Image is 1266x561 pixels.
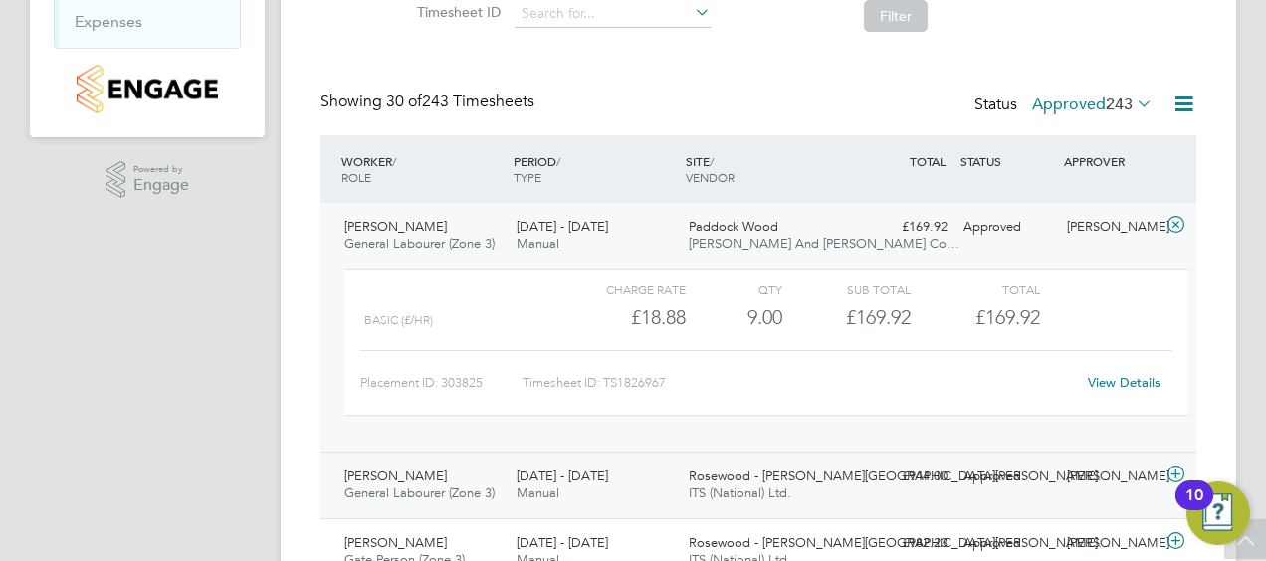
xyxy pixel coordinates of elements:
[782,278,911,301] div: Sub Total
[852,211,955,244] div: £169.92
[77,65,217,113] img: countryside-properties-logo-retina.png
[974,92,1157,119] div: Status
[336,143,509,195] div: WORKER
[689,218,778,235] span: Paddock Wood
[411,3,501,21] label: Timesheet ID
[686,301,782,334] div: 9.00
[320,92,538,112] div: Showing
[344,534,447,551] span: [PERSON_NAME]
[782,301,911,334] div: £169.92
[54,65,241,113] a: Go to home page
[852,461,955,493] div: £944.00
[517,484,559,501] span: Manual
[689,534,1111,551] span: Rosewood - [PERSON_NAME][GEOGRAPHIC_DATA][PERSON_NAME]…
[689,467,1111,484] span: Rosewood - [PERSON_NAME][GEOGRAPHIC_DATA][PERSON_NAME]…
[386,92,422,111] span: 30 of
[955,527,1059,560] div: Approved
[344,467,447,484] span: [PERSON_NAME]
[341,169,371,185] span: ROLE
[686,169,735,185] span: VENDOR
[392,153,396,169] span: /
[689,235,959,252] span: [PERSON_NAME] And [PERSON_NAME] Co…
[517,235,559,252] span: Manual
[689,484,791,501] span: ITS (National) Ltd.
[1059,211,1162,244] div: [PERSON_NAME]
[360,367,523,399] div: Placement ID: 303825
[1059,461,1162,493] div: [PERSON_NAME]
[344,235,495,252] span: General Labourer (Zone 3)
[1059,527,1162,560] div: [PERSON_NAME]
[710,153,714,169] span: /
[955,143,1059,179] div: STATUS
[681,143,853,195] div: SITE
[517,534,608,551] span: [DATE] - [DATE]
[364,313,433,327] span: Basic (£/HR)
[386,92,534,111] span: 243 Timesheets
[514,169,541,185] span: TYPE
[911,278,1039,301] div: Total
[344,218,447,235] span: [PERSON_NAME]
[344,484,495,501] span: General Labourer (Zone 3)
[517,218,608,235] span: [DATE] - [DATE]
[1186,481,1250,545] button: Open Resource Center, 10 new notifications
[133,177,189,194] span: Engage
[105,161,190,199] a: Powered byEngage
[686,278,782,301] div: QTY
[133,161,189,178] span: Powered by
[975,305,1040,329] span: £169.92
[557,278,686,301] div: Charge rate
[910,153,946,169] span: TOTAL
[1032,94,1153,114] label: Approved
[1106,94,1133,114] span: 243
[556,153,560,169] span: /
[1088,374,1160,391] a: View Details
[75,12,142,31] a: Expenses
[509,143,681,195] div: PERIOD
[517,467,608,484] span: [DATE] - [DATE]
[955,211,1059,244] div: Approved
[1185,495,1203,521] div: 10
[955,461,1059,493] div: Approved
[557,301,686,334] div: £18.88
[523,367,1075,399] div: Timesheet ID: TS1826967
[1059,143,1162,179] div: APPROVER
[852,527,955,560] div: £982.23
